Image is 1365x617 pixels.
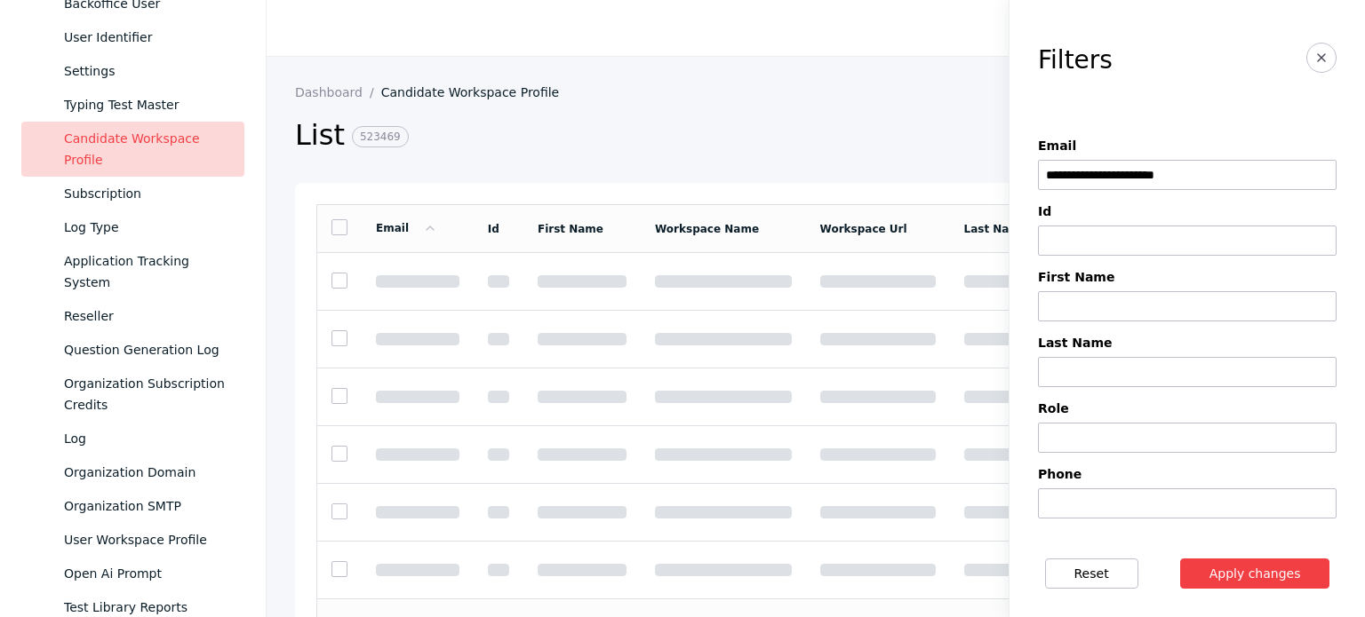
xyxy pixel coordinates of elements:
[21,422,244,455] a: Log
[64,183,230,204] div: Subscription
[295,117,1039,154] h2: List
[1038,204,1337,218] label: Id
[381,85,574,99] a: Candidate Workspace Profile
[1038,467,1337,481] label: Phone
[21,244,244,299] a: Application Tracking System
[21,557,244,590] a: Open Ai Prompt
[538,223,603,235] a: First Name
[64,60,230,82] div: Settings
[21,489,244,523] a: Organization SMTP
[1180,558,1330,589] button: Apply changes
[1038,138,1337,153] label: Email
[64,128,230,170] div: Candidate Workspace Profile
[1038,270,1337,284] label: First Name
[806,205,950,253] td: Workspace Url
[64,27,230,48] div: User Identifier
[21,333,244,367] a: Question Generation Log
[1045,558,1138,589] button: Reset
[488,223,499,235] a: Id
[64,462,230,483] div: Organization Domain
[64,305,230,327] div: Reseller
[21,122,244,177] a: Candidate Workspace Profile
[21,367,244,422] a: Organization Subscription Credits
[1038,336,1337,350] label: Last Name
[964,223,1028,235] a: Last Name
[64,94,230,115] div: Typing Test Master
[21,523,244,557] a: User Workspace Profile
[1038,46,1113,75] h3: Filters
[64,529,230,550] div: User Workspace Profile
[352,126,409,147] span: 523469
[64,250,230,293] div: Application Tracking System
[21,299,244,333] a: Reseller
[64,563,230,584] div: Open Ai Prompt
[64,339,230,360] div: Question Generation Log
[64,217,230,238] div: Log Type
[21,177,244,210] a: Subscription
[21,20,244,54] a: User Identifier
[21,54,244,88] a: Settings
[21,88,244,122] a: Typing Test Master
[376,222,437,234] a: Email
[641,205,806,253] td: Workspace Name
[64,428,230,449] div: Log
[64,373,230,415] div: Organization Subscription Credits
[21,455,244,489] a: Organization Domain
[1038,401,1337,415] label: Role
[21,210,244,244] a: Log Type
[295,85,381,99] a: Dashboard
[64,495,230,517] div: Organization SMTP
